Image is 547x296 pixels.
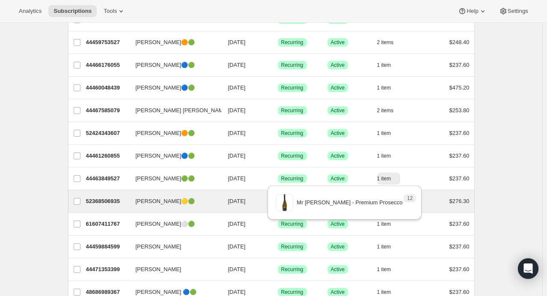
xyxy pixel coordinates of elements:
span: 1 item [377,62,391,69]
span: [PERSON_NAME] [PERSON_NAME]🟡🟢 [136,106,242,115]
span: [PERSON_NAME] [136,242,181,251]
p: 52424343607 [86,129,129,138]
div: 61607411767[PERSON_NAME]⚪🟢[DATE]SuccessRecurringSuccessActive1 item$237.60 [86,218,470,230]
button: Analytics [14,5,47,17]
span: Active [331,130,345,137]
span: [PERSON_NAME]🟢🟢 [136,174,195,183]
button: Help [453,5,492,17]
span: Recurring [281,243,303,250]
span: 1 item [377,130,391,137]
p: 61607411767 [86,220,129,228]
button: 2 items [377,36,403,48]
span: [PERSON_NAME]🟠🟢 [136,38,195,47]
span: $237.60 [449,130,470,136]
span: 1 item [377,289,391,296]
button: 1 item [377,82,401,94]
span: Tools [104,8,117,15]
span: [DATE] [228,39,246,45]
span: $237.60 [449,266,470,272]
button: [PERSON_NAME] [131,263,216,276]
span: Settings [508,8,528,15]
div: 44460048439[PERSON_NAME]🔵🟢[DATE]SuccessRecurringSuccessActive1 item$475.20 [86,82,470,94]
span: Active [331,84,345,91]
span: 1 item [377,266,391,273]
span: [DATE] [228,221,246,227]
span: Active [331,243,345,250]
span: Active [331,107,345,114]
p: 44459753527 [86,38,129,47]
span: [PERSON_NAME] [136,265,181,274]
span: 1 item [377,243,391,250]
button: Subscriptions [48,5,97,17]
button: [PERSON_NAME]🟠🟢 [131,36,216,49]
span: Recurring [281,62,303,69]
div: 44461260855[PERSON_NAME]🔵🟢[DATE]SuccessRecurringSuccessActive1 item$237.60 [86,150,470,162]
span: $237.60 [449,289,470,295]
span: Subscriptions [54,8,92,15]
span: Active [331,289,345,296]
span: [DATE] [228,62,246,68]
span: Recurring [281,130,303,137]
span: Active [331,152,345,159]
span: [DATE] [228,84,246,91]
span: $253.80 [449,107,470,114]
button: [PERSON_NAME]🔵🟢 [131,81,216,95]
span: [DATE] [228,243,246,250]
button: 1 item [377,173,401,185]
span: Active [331,266,345,273]
p: 52368506935 [86,197,129,206]
div: 52368506935[PERSON_NAME]🟡🟢[DATE]SuccessRecurringSuccessActive5 items$276.30 [86,195,470,207]
button: [PERSON_NAME] [131,240,216,254]
div: 44467585079[PERSON_NAME] [PERSON_NAME]🟡🟢[DATE]SuccessRecurringSuccessActive2 items$253.80 [86,105,470,117]
span: $237.60 [449,221,470,227]
p: 44461260855 [86,152,129,160]
span: [PERSON_NAME]🔵🟢 [136,84,195,92]
button: [PERSON_NAME]⚪🟢 [131,217,216,231]
span: $248.40 [449,39,470,45]
span: Active [331,175,345,182]
span: [PERSON_NAME]⚪🟢 [136,220,195,228]
button: [PERSON_NAME] [PERSON_NAME]🟡🟢 [131,104,216,117]
span: Active [331,39,345,46]
span: 12 [407,195,413,202]
span: [DATE] [228,289,246,295]
span: [DATE] [228,266,246,272]
span: [PERSON_NAME]🟠🟢 [136,129,195,138]
span: 2 items [377,39,394,46]
span: Recurring [281,266,303,273]
div: 52424343607[PERSON_NAME]🟠🟢[DATE]SuccessRecurringSuccessActive1 item$237.60 [86,127,470,139]
span: $237.60 [449,62,470,68]
button: 2 items [377,105,403,117]
span: $237.60 [449,152,470,159]
button: 1 item [377,263,401,275]
p: 44459884599 [86,242,129,251]
span: 1 item [377,84,391,91]
span: 2 items [377,107,394,114]
p: Mr [PERSON_NAME] - Premium Prosecco [297,198,402,207]
span: Recurring [281,84,303,91]
span: $237.60 [449,243,470,250]
button: 1 item [377,127,401,139]
span: $276.30 [449,198,470,204]
button: 1 item [377,59,401,71]
span: [DATE] [228,175,246,182]
img: variant image [276,194,293,211]
p: 44466176055 [86,61,129,69]
span: [PERSON_NAME]🟡🟢 [136,197,195,206]
button: [PERSON_NAME]🟠🟢 [131,126,216,140]
button: Tools [98,5,131,17]
span: [DATE] [228,198,246,204]
span: Active [331,62,345,69]
span: [PERSON_NAME]🔵🟢 [136,152,195,160]
div: 44466176055[PERSON_NAME]🔵🟢[DATE]SuccessRecurringSuccessActive1 item$237.60 [86,59,470,71]
span: Analytics [19,8,42,15]
span: 1 item [377,175,391,182]
span: Recurring [281,107,303,114]
button: [PERSON_NAME]🔵🟢 [131,149,216,163]
button: [PERSON_NAME]🔵🟢 [131,58,216,72]
p: 44467585079 [86,106,129,115]
span: [PERSON_NAME]🔵🟢 [136,61,195,69]
p: 44460048439 [86,84,129,92]
span: Recurring [281,152,303,159]
p: 44463849527 [86,174,129,183]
